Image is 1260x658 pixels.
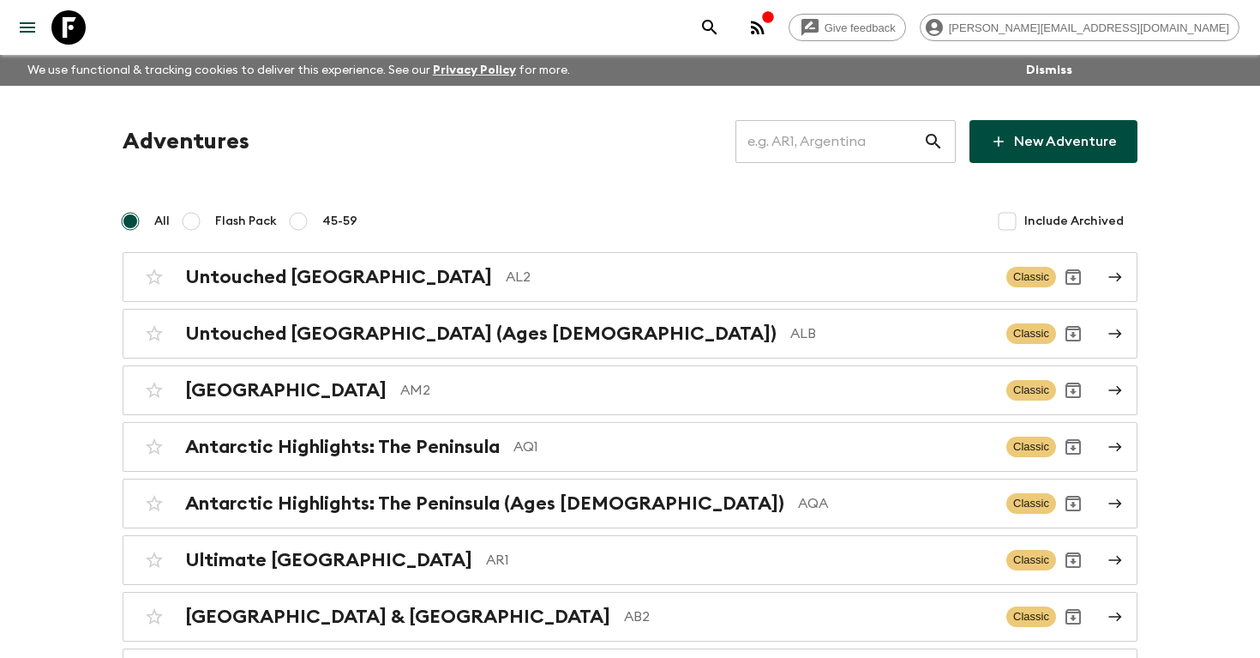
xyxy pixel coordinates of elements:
button: Archive [1056,486,1090,521]
a: Antarctic Highlights: The Peninsula (Ages [DEMOGRAPHIC_DATA])AQAClassicArchive [123,479,1137,528]
p: AQ1 [513,437,993,457]
span: All [154,213,170,230]
span: [PERSON_NAME][EMAIL_ADDRESS][DOMAIN_NAME] [939,21,1239,34]
button: Archive [1056,430,1090,464]
p: AR1 [486,550,993,570]
span: Classic [1006,267,1056,287]
h2: Antarctic Highlights: The Peninsula [185,436,500,458]
span: 45-59 [322,213,357,230]
p: AQA [798,493,993,514]
a: New Adventure [969,120,1137,163]
h2: Ultimate [GEOGRAPHIC_DATA] [185,549,472,571]
div: [PERSON_NAME][EMAIL_ADDRESS][DOMAIN_NAME] [920,14,1239,41]
a: [GEOGRAPHIC_DATA]AM2ClassicArchive [123,365,1137,415]
a: Untouched [GEOGRAPHIC_DATA] (Ages [DEMOGRAPHIC_DATA])ALBClassicArchive [123,309,1137,359]
p: AL2 [506,267,993,287]
h2: Untouched [GEOGRAPHIC_DATA] [185,266,492,288]
button: Archive [1056,317,1090,351]
span: Give feedback [815,21,905,34]
button: menu [10,10,45,45]
span: Flash Pack [215,213,277,230]
a: Give feedback [789,14,906,41]
p: We use functional & tracking cookies to deliver this experience. See our for more. [21,55,577,86]
span: Classic [1006,550,1056,570]
span: Classic [1006,380,1056,401]
span: Classic [1006,607,1056,627]
span: Classic [1006,323,1056,344]
a: Antarctic Highlights: The PeninsulaAQ1ClassicArchive [123,422,1137,472]
p: AM2 [400,380,993,401]
p: ALB [790,323,993,344]
a: Ultimate [GEOGRAPHIC_DATA]AR1ClassicArchive [123,535,1137,585]
button: Archive [1056,543,1090,577]
p: AB2 [624,607,993,627]
button: Archive [1056,373,1090,407]
input: e.g. AR1, Argentina [735,118,923,166]
span: Include Archived [1024,213,1124,230]
a: Untouched [GEOGRAPHIC_DATA]AL2ClassicArchive [123,252,1137,302]
h1: Adventures [123,124,249,159]
span: Classic [1006,437,1056,457]
button: Archive [1056,260,1090,294]
h2: [GEOGRAPHIC_DATA] & [GEOGRAPHIC_DATA] [185,606,610,628]
button: search adventures [693,10,727,45]
a: [GEOGRAPHIC_DATA] & [GEOGRAPHIC_DATA]AB2ClassicArchive [123,592,1137,642]
button: Archive [1056,600,1090,634]
h2: Untouched [GEOGRAPHIC_DATA] (Ages [DEMOGRAPHIC_DATA]) [185,323,777,345]
span: Classic [1006,493,1056,514]
button: Dismiss [1022,58,1077,82]
h2: Antarctic Highlights: The Peninsula (Ages [DEMOGRAPHIC_DATA]) [185,492,784,515]
a: Privacy Policy [433,64,516,76]
h2: [GEOGRAPHIC_DATA] [185,379,387,401]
